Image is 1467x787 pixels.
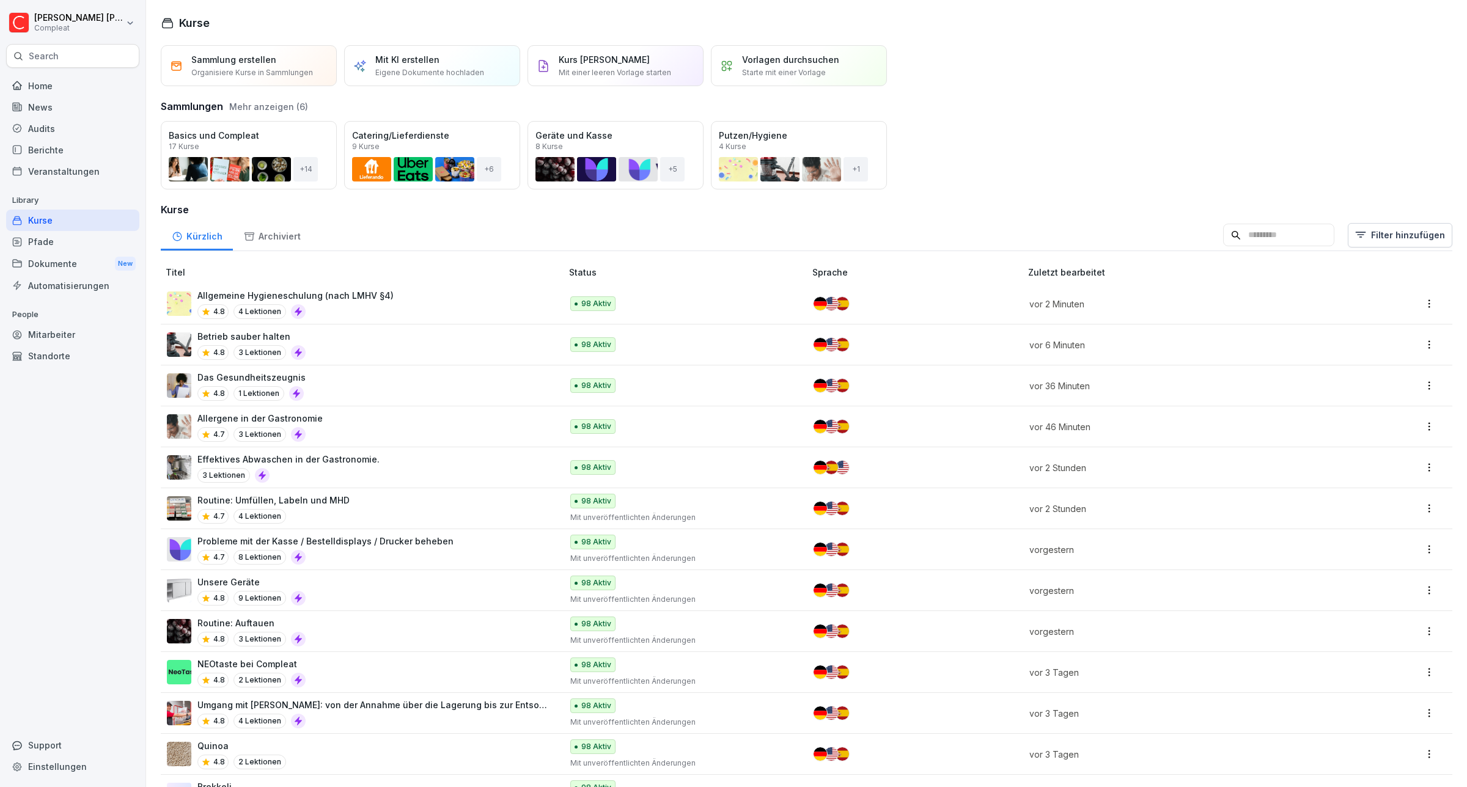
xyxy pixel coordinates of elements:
[477,157,501,181] div: + 6
[6,324,139,345] a: Mitarbeiter
[825,624,838,638] img: us.svg
[213,593,225,604] p: 4.8
[570,676,792,687] p: Mit unveröffentlichten Änderungen
[197,468,250,483] p: 3 Lektionen
[6,191,139,210] p: Library
[570,512,792,523] p: Mit unveröffentlichten Änderungen
[233,427,286,442] p: 3 Lektionen
[836,624,849,638] img: es.svg
[844,157,868,181] div: + 1
[581,618,611,629] p: 98 Aktiv
[814,338,827,351] img: de.svg
[581,462,611,473] p: 98 Aktiv
[814,379,827,392] img: de.svg
[1029,584,1329,597] p: vorgestern
[742,67,826,78] p: Starte mit einer Vorlage
[167,414,191,439] img: kzdkv7jiunquxpuabah5d9oo.png
[1029,625,1329,638] p: vorgestern
[213,756,225,767] p: 4.8
[6,231,139,252] div: Pfade
[197,657,306,670] p: NEOtaste bei Compleat
[6,75,139,97] div: Home
[6,734,139,756] div: Support
[1029,339,1329,351] p: vor 6 Minuten
[233,345,286,360] p: 3 Lektionen
[836,461,849,474] img: us.svg
[233,755,286,769] p: 2 Lektionen
[1029,543,1329,556] p: vorgestern
[711,121,887,189] a: Putzen/Hygiene4 Kurse+1
[825,543,838,556] img: us.svg
[6,756,139,777] a: Einstellungen
[825,297,838,310] img: us.svg
[197,494,350,507] p: Routine: Umfüllen, Labeln und MHD
[6,139,139,161] div: Berichte
[836,379,849,392] img: es.svg
[233,591,286,606] p: 9 Lektionen
[814,420,827,433] img: de.svg
[1029,502,1329,515] p: vor 2 Stunden
[742,53,839,66] p: Vorlagen durchsuchen
[213,511,225,522] p: 4.7
[814,584,827,597] img: de.svg
[836,420,849,433] img: es.svg
[836,584,849,597] img: es.svg
[167,701,191,725] img: q0802f2hnb0e3j45rlj48mwm.png
[581,496,611,507] p: 98 Aktiv
[814,543,827,556] img: de.svg
[197,371,306,384] p: Das Gesundheitszeugnis
[115,257,136,271] div: New
[825,502,838,515] img: us.svg
[6,345,139,367] div: Standorte
[535,129,696,142] p: Geräte und Kasse
[1029,666,1329,679] p: vor 3 Tagen
[233,632,286,646] p: 3 Lektionen
[213,306,225,317] p: 4.8
[229,100,308,113] button: Mehr anzeigen (6)
[1029,379,1329,392] p: vor 36 Minuten
[213,675,225,686] p: 4.8
[581,741,611,752] p: 98 Aktiv
[34,13,123,23] p: [PERSON_NAME] [PERSON_NAME]
[161,202,1452,217] h3: Kurse
[197,453,380,466] p: Effektives Abwaschen in der Gastronomie.
[213,634,225,645] p: 4.8
[825,338,838,351] img: us.svg
[191,67,313,78] p: Organisiere Kurse in Sammlungen
[6,252,139,275] div: Dokumente
[6,275,139,296] a: Automatisierungen
[293,157,318,181] div: + 14
[167,291,191,316] img: pnxrhsgnynh33lkwpecije13.png
[197,739,286,752] p: Quinoa
[825,747,838,761] img: us.svg
[167,373,191,398] img: l1yociqb07f55abt0uwlwy68.png
[581,577,611,588] p: 98 Aktiv
[167,455,191,480] img: yil07yidm587r6oj5gwtndu1.png
[825,420,838,433] img: us.svg
[570,635,792,646] p: Mit unveröffentlichten Änderungen
[6,305,139,324] p: People
[814,706,827,720] img: de.svg
[6,252,139,275] a: DokumenteNew
[179,15,210,31] h1: Kurse
[197,617,306,629] p: Routine: Auftauen
[1029,420,1329,433] p: vor 46 Minuten
[581,659,611,670] p: 98 Aktiv
[197,698,550,711] p: Umgang mit [PERSON_NAME]: von der Annahme über die Lagerung bis zur Entsorgung
[814,665,827,679] img: de.svg
[344,121,520,189] a: Catering/Lieferdienste9 Kurse+6
[197,330,306,343] p: Betrieb sauber halten
[559,53,650,66] p: Kurs [PERSON_NAME]
[167,578,191,602] img: c1qgdr0kq3mvsbtiz0puipip.png
[836,747,849,761] img: es.svg
[6,210,139,231] a: Kurse
[213,552,225,563] p: 4.7
[528,121,704,189] a: Geräte und Kasse8 Kurse+5
[197,576,306,588] p: Unsere Geräte
[161,219,233,251] a: Kürzlich
[559,67,671,78] p: Mit einer leeren Vorlage starten
[6,161,139,182] a: Veranstaltungen
[1029,707,1329,720] p: vor 3 Tagen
